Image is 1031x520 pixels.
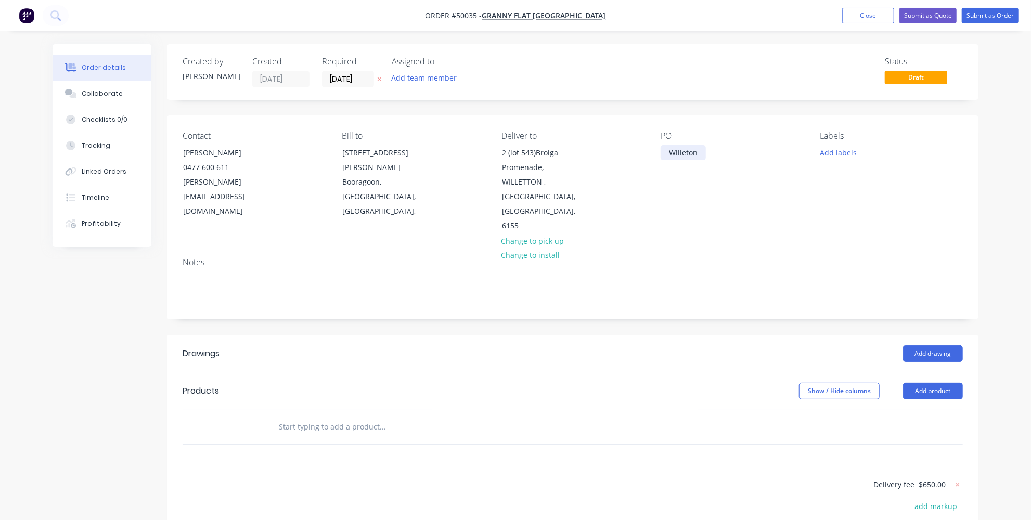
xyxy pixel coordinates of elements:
[799,383,880,399] button: Show / Hide columns
[501,131,644,141] div: Deliver to
[661,145,706,160] div: Willeton
[392,71,462,85] button: Add team member
[903,345,963,362] button: Add drawing
[386,71,462,85] button: Add team member
[53,211,151,237] button: Profitability
[82,89,123,98] div: Collaborate
[496,248,565,262] button: Change to install
[820,131,963,141] div: Labels
[392,57,496,67] div: Assigned to
[183,385,219,397] div: Products
[342,175,429,218] div: Booragoon, [GEOGRAPHIC_DATA], [GEOGRAPHIC_DATA],
[53,81,151,107] button: Collaborate
[53,185,151,211] button: Timeline
[82,63,126,72] div: Order details
[82,115,127,124] div: Checklists 0/0
[278,417,486,437] input: Start typing to add a product...
[53,133,151,159] button: Tracking
[183,257,963,267] div: Notes
[82,193,109,202] div: Timeline
[962,8,1019,23] button: Submit as Order
[183,347,220,360] div: Drawings
[183,57,240,67] div: Created by
[502,175,588,233] div: WILLETTON , [GEOGRAPHIC_DATA], [GEOGRAPHIC_DATA], 6155
[919,479,946,490] span: $650.00
[814,145,862,159] button: Add labels
[252,57,310,67] div: Created
[885,71,947,84] span: Draft
[899,8,957,23] button: Submit as Quote
[342,146,429,175] div: [STREET_ADDRESS][PERSON_NAME]
[82,167,126,176] div: Linked Orders
[183,160,269,175] div: 0477 600 611
[342,131,484,141] div: Bill to
[333,145,437,219] div: [STREET_ADDRESS][PERSON_NAME]Booragoon, [GEOGRAPHIC_DATA], [GEOGRAPHIC_DATA],
[174,145,278,219] div: [PERSON_NAME]0477 600 611[PERSON_NAME][EMAIL_ADDRESS][DOMAIN_NAME]
[183,131,325,141] div: Contact
[53,107,151,133] button: Checklists 0/0
[322,57,379,67] div: Required
[493,145,597,233] div: 2 (lot 543)Brolga Promenade,WILLETTON , [GEOGRAPHIC_DATA], [GEOGRAPHIC_DATA], 6155
[903,383,963,399] button: Add product
[502,146,588,175] div: 2 (lot 543)Brolga Promenade,
[53,159,151,185] button: Linked Orders
[19,8,34,23] img: Factory
[183,175,269,218] div: [PERSON_NAME][EMAIL_ADDRESS][DOMAIN_NAME]
[482,11,606,21] a: Granny Flat [GEOGRAPHIC_DATA]
[82,219,121,228] div: Profitability
[909,499,963,513] button: add markup
[496,233,570,248] button: Change to pick up
[661,131,803,141] div: PO
[183,146,269,160] div: [PERSON_NAME]
[842,8,894,23] button: Close
[885,57,963,67] div: Status
[183,71,240,82] div: [PERSON_NAME]
[873,479,914,489] span: Delivery fee
[82,141,110,150] div: Tracking
[53,55,151,81] button: Order details
[426,11,482,21] span: Order #50035 -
